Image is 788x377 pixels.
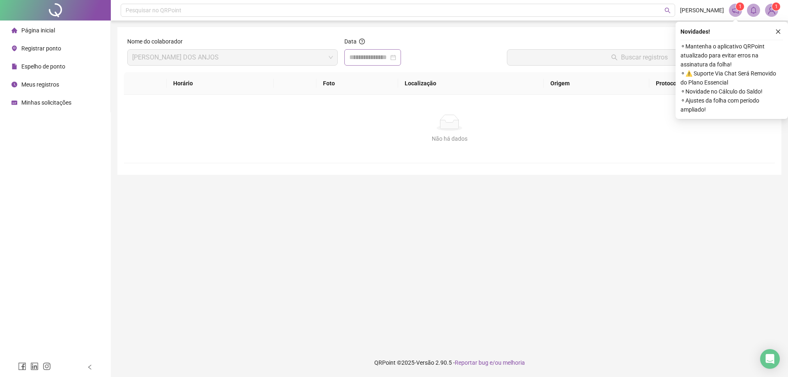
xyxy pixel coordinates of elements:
[21,99,71,106] span: Minhas solicitações
[21,81,59,88] span: Meus registros
[775,4,778,9] span: 1
[344,38,357,45] span: Data
[11,27,17,33] span: home
[11,64,17,69] span: file
[732,7,739,14] span: notification
[750,7,757,14] span: bell
[21,27,55,34] span: Página inicial
[21,63,65,70] span: Espelho de ponto
[87,364,93,370] span: left
[649,72,775,95] th: Protocolo
[316,72,398,95] th: Foto
[680,69,783,87] span: ⚬ ⚠️ Suporte Via Chat Será Removido do Plano Essencial
[680,42,783,69] span: ⚬ Mantenha o aplicativo QRPoint atualizado para evitar erros na assinatura da folha!
[18,362,26,370] span: facebook
[11,82,17,87] span: clock-circle
[359,39,365,44] span: question-circle
[760,349,780,369] div: Open Intercom Messenger
[739,4,742,9] span: 1
[775,29,781,34] span: close
[111,348,788,377] footer: QRPoint © 2025 - 2.90.5 -
[772,2,780,11] sup: Atualize o seu contato no menu Meus Dados
[736,2,744,11] sup: 1
[664,7,671,14] span: search
[30,362,39,370] span: linkedin
[416,359,434,366] span: Versão
[544,72,649,95] th: Origem
[680,96,783,114] span: ⚬ Ajustes da folha com período ampliado!
[134,134,765,143] div: Não há dados
[11,46,17,51] span: environment
[680,6,724,15] span: [PERSON_NAME]
[765,4,778,16] img: 64984
[680,87,783,96] span: ⚬ Novidade no Cálculo do Saldo!
[398,72,544,95] th: Localização
[167,72,274,95] th: Horário
[507,49,772,66] button: Buscar registros
[43,362,51,370] span: instagram
[21,45,61,52] span: Registrar ponto
[11,100,17,105] span: schedule
[132,50,333,65] span: MARCIANE SOUZA DOS ANJOS
[455,359,525,366] span: Reportar bug e/ou melhoria
[680,27,710,36] span: Novidades !
[127,37,188,46] label: Nome do colaborador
